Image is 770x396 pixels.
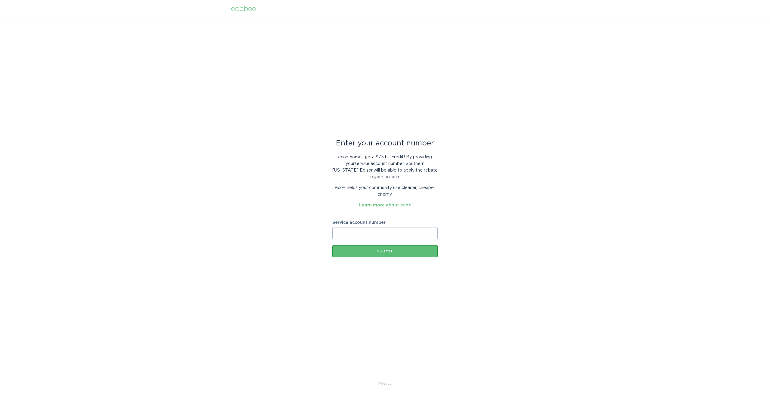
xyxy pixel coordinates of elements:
div: Enter your account number [332,140,438,147]
a: Learn more about eco+ [359,203,411,207]
div: Submit [335,249,435,253]
a: Privacy Policy & Terms of Use [378,380,392,387]
label: Service account number [332,221,438,225]
div: ecobee [231,6,256,12]
p: eco+ homes get a $75 bill credit ! By providing your service account number , Southern [US_STATE]... [332,154,438,180]
p: eco+ helps your community use cleaner, cheaper energy. [332,184,438,198]
button: Submit [332,245,438,257]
